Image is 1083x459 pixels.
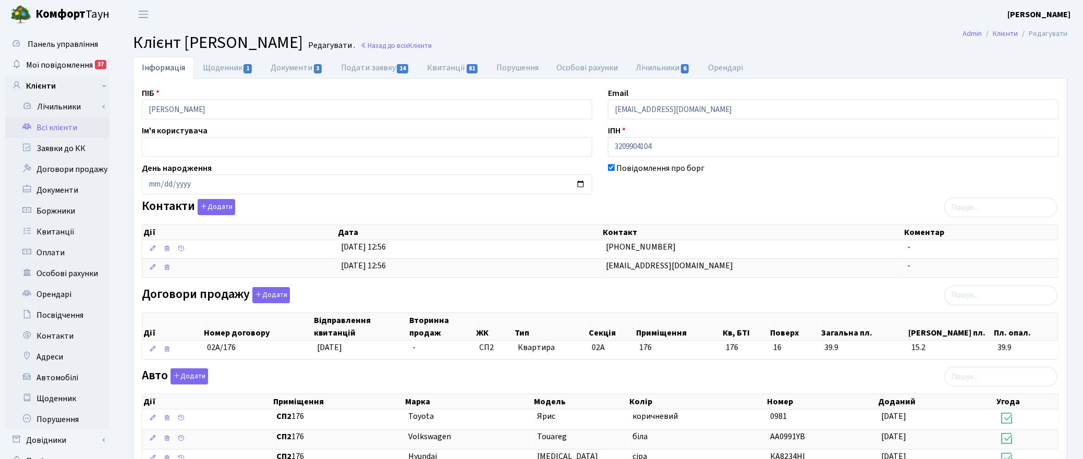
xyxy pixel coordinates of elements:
th: Модель [533,394,628,409]
th: Дії [142,225,337,240]
div: 37 [95,60,106,69]
label: Договори продажу [142,287,290,303]
input: Пошук... [944,286,1057,305]
span: [DATE] [317,342,342,353]
span: 81 [467,64,478,73]
th: Доданий [877,394,996,409]
button: Авто [171,368,208,384]
img: logo.png [10,4,31,25]
th: Пл. опал. [993,313,1058,340]
b: [PERSON_NAME] [1007,9,1070,20]
span: 39.9 [824,342,903,354]
input: Пошук... [944,197,1057,217]
a: Панель управління [5,34,109,55]
label: День народження [142,162,212,175]
span: 15.2 [911,342,989,354]
a: Оплати [5,242,109,263]
span: СП2 [480,342,510,354]
th: Коментар [904,225,1058,240]
a: Порушення [488,57,548,79]
span: Volkswagen [408,431,451,442]
a: Додати [168,367,208,385]
a: Квитанції [418,57,488,79]
th: Контакт [602,225,904,240]
a: Додати [250,285,290,303]
span: 14 [397,64,408,73]
a: Контакти [5,326,109,346]
button: Переключити навігацію [130,6,156,23]
a: Заявки до КК [5,138,109,159]
span: 39.9 [997,342,1054,354]
li: Редагувати [1018,28,1067,40]
b: Комфорт [35,6,86,22]
span: 16 [773,342,816,354]
span: 176 [726,342,765,354]
th: [PERSON_NAME] пл. [907,313,993,340]
span: Таун [35,6,109,23]
a: Особові рахунки [5,263,109,284]
span: біла [632,431,648,442]
a: Інформація [133,57,194,79]
span: Toyota [408,411,434,422]
button: Контакти [198,199,235,215]
label: Ім'я користувача [142,125,208,137]
span: [DATE] 12:56 [341,260,386,271]
span: Панель управління [28,39,98,50]
th: Кв, БТІ [722,313,769,340]
span: [DATE] 12:56 [341,241,386,253]
th: Відправлення квитанцій [313,313,409,340]
a: Орендарі [699,57,752,79]
label: Контакти [142,199,235,215]
a: Документи [5,180,109,201]
span: - [908,241,911,253]
span: - [908,260,911,271]
th: Вторинна продаж [408,313,475,340]
span: 6 [681,64,689,73]
th: Приміщення [635,313,722,340]
span: АА0991YB [770,431,805,442]
span: - [412,342,416,353]
span: Клієнт [PERSON_NAME] [133,31,303,55]
label: Email [608,87,628,100]
th: Номер договору [203,313,313,340]
b: СП2 [276,431,291,442]
span: 02А [592,342,605,353]
span: Мої повідомлення [26,59,93,71]
a: Клієнти [993,28,1018,39]
a: Подати заявку [332,57,418,79]
a: Admin [963,28,982,39]
label: ПІБ [142,87,160,100]
a: Автомобілі [5,367,109,388]
input: Пошук... [944,367,1057,387]
a: Договори продажу [5,159,109,180]
th: ЖК [476,313,514,340]
a: [PERSON_NAME] [1007,8,1070,21]
a: Адреси [5,346,109,367]
span: 176 [276,411,400,423]
span: 176 [639,342,652,353]
th: Номер [766,394,877,409]
span: 176 [276,431,400,443]
small: Редагувати . [306,41,355,51]
th: Дії [142,313,203,340]
span: 0981 [770,411,787,422]
span: [DATE] [881,411,906,422]
a: Лічильники [627,57,699,79]
th: Поверх [769,313,820,340]
a: Всі клієнти [5,117,109,138]
a: Щоденник [194,57,262,79]
span: [DATE] [881,431,906,442]
a: Клієнти [5,76,109,96]
span: Клієнти [408,41,432,51]
a: Орендарі [5,284,109,305]
span: [EMAIL_ADDRESS][DOMAIN_NAME] [606,260,733,271]
th: Тип [514,313,588,340]
th: Колір [628,394,766,409]
th: Загальна пл. [820,313,907,340]
a: Порушення [5,409,109,430]
a: Назад до всіхКлієнти [360,41,432,51]
span: 3 [314,64,322,73]
a: Довідники [5,430,109,451]
th: Угода [996,394,1058,409]
a: Квитанції [5,221,109,242]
